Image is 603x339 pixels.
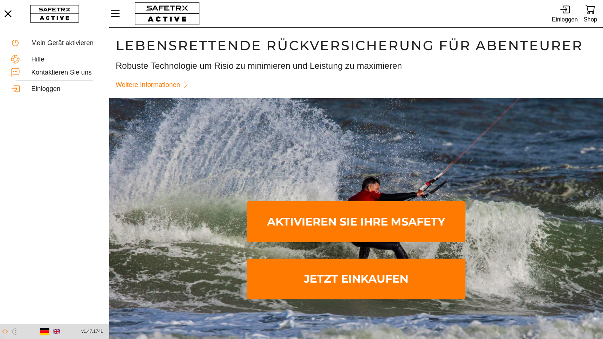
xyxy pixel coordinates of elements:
div: Mein Gerät aktivieren [31,39,98,47]
a: Aktivieren Sie Ihre MSafety [247,201,465,242]
img: de.svg [39,327,49,336]
span: Jetzt einkaufen [253,260,460,298]
img: ContactUs.svg [11,68,20,77]
img: ModeDark.svg [12,328,18,335]
span: v1.47.1741 [82,328,103,335]
span: Weitere Informationen [116,79,180,91]
div: Hilfe [31,56,98,64]
img: ModeLight.svg [2,328,8,335]
div: Einloggen [552,15,578,24]
img: Help.svg [11,55,20,64]
div: Shop [584,15,597,24]
a: Weitere Informationen [116,78,193,92]
button: v1.47.1741 [77,326,107,338]
div: Einloggen [31,85,98,93]
a: Jetzt einkaufen [247,259,465,300]
h3: Robuste Technologie um Risio zu minimieren und Leistung zu maximieren [116,60,596,72]
div: Kontaktieren Sie uns [31,69,98,77]
button: MenÜ [109,6,127,21]
h1: Lebensrettende Rückversicherung für Abenteurer [116,37,596,54]
span: Aktivieren Sie Ihre MSafety [253,203,460,241]
button: Deutsch [38,326,51,338]
button: Englishc [51,326,63,338]
img: en.svg [53,328,60,335]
